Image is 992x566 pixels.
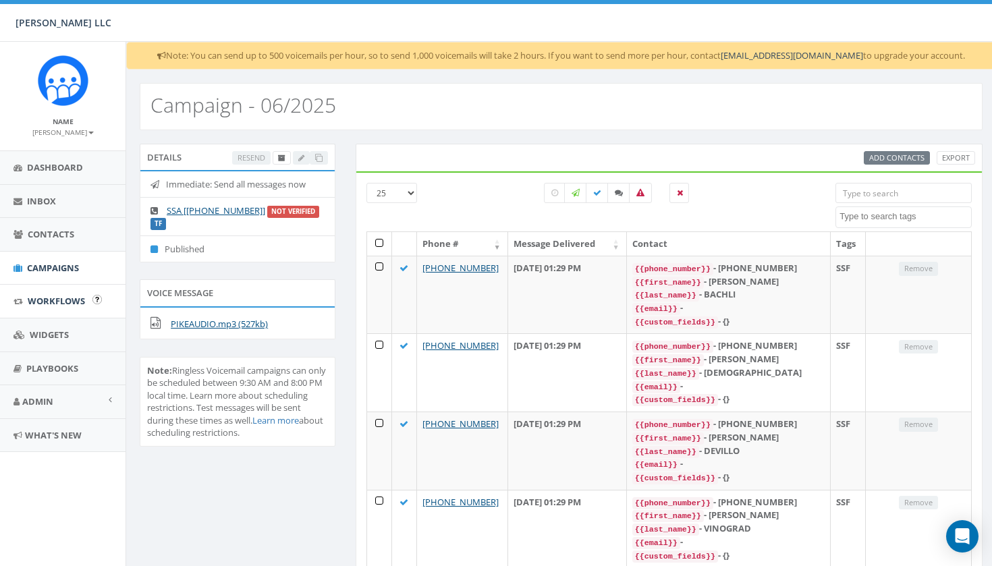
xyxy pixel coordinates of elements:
span: Campaigns [27,262,79,274]
code: {{phone_number}} [632,497,713,509]
div: - [632,302,825,315]
input: Type to search [835,183,972,203]
a: [PHONE_NUMBER] [422,339,499,351]
i: Immediate: Send all messages now [150,180,166,189]
label: Sending [564,183,587,203]
td: SSF [831,412,866,490]
a: [PERSON_NAME] [32,125,94,138]
span: Playbooks [26,362,78,374]
div: - [PERSON_NAME] [632,509,825,522]
div: - [632,536,825,549]
a: Export [937,151,975,165]
span: Archive Campaign [278,152,285,163]
th: Phone #: activate to sort column ascending [417,232,508,256]
code: {{first_name}} [632,354,704,366]
div: - VINOGRAD [632,522,825,536]
code: {{email}} [632,381,680,393]
th: Contact [627,232,831,256]
code: {{email}} [632,303,680,315]
td: [DATE] 01:29 PM [508,333,627,412]
div: - {} [632,471,825,484]
div: - [PHONE_NUMBER] [632,418,825,431]
code: {{custom_fields}} [632,472,718,484]
span: Workflows [28,295,85,307]
a: [PHONE_NUMBER] [422,496,499,508]
b: Note: [147,364,172,376]
div: - {} [632,549,825,563]
div: - [PERSON_NAME] [632,275,825,289]
span: Ringless Voicemail campaigns can only be scheduled between 9:30 AM and 8:00 PM local time. Learn ... [147,364,326,439]
input: Submit [92,295,102,304]
div: Open Intercom Messenger [946,520,979,553]
code: {{first_name}} [632,277,704,289]
span: Dashboard [27,161,83,173]
span: Contacts [28,228,74,240]
code: {{custom_fields}} [632,550,718,563]
small: Name [53,117,74,126]
div: - [632,457,825,471]
code: {{custom_fields}} [632,394,718,406]
td: SSF [831,256,866,334]
div: - [PHONE_NUMBER] [632,339,825,353]
label: Replied [607,183,630,203]
td: SSF [831,333,866,412]
a: [EMAIL_ADDRESS][DOMAIN_NAME] [721,49,863,61]
td: [DATE] 01:29 PM [508,256,627,334]
span: [PERSON_NAME] LLC [16,16,111,29]
th: Tags [831,232,866,256]
div: - BACHLI [632,288,825,302]
code: {{last_name}} [632,446,699,458]
div: - [PHONE_NUMBER] [632,262,825,275]
div: - DEVILLO [632,445,825,458]
i: Published [150,245,165,254]
code: {{last_name}} [632,523,699,536]
span: What's New [25,429,82,441]
code: {{first_name}} [632,510,704,522]
li: Immediate: Send all messages now [140,171,335,198]
a: SSA [[PHONE_NUMBER]] [167,204,265,217]
td: [DATE] 01:29 PM [508,412,627,490]
label: Removed [669,183,689,203]
small: [PERSON_NAME] [32,128,94,137]
a: [PHONE_NUMBER] [422,262,499,274]
label: Bounced [629,183,652,203]
code: {{phone_number}} [632,341,713,353]
code: {{email}} [632,459,680,471]
img: Rally_Corp_Icon.png [38,55,88,106]
div: - [DEMOGRAPHIC_DATA] [632,366,825,380]
div: - [632,380,825,393]
th: Message Delivered: activate to sort column ascending [508,232,627,256]
code: {{phone_number}} [632,263,713,275]
h2: Campaign - 06/2025 [150,94,336,116]
code: {{phone_number}} [632,419,713,431]
code: {{email}} [632,537,680,549]
code: {{last_name}} [632,289,699,302]
div: - {} [632,393,825,406]
div: Voice Message [140,279,335,306]
label: Delivered [586,183,609,203]
textarea: Search [839,210,971,223]
code: {{first_name}} [632,432,704,445]
div: - [PHONE_NUMBER] [632,496,825,509]
span: Admin [22,395,53,407]
span: Widgets [30,329,69,341]
label: Not Verified [267,206,319,218]
div: - [PERSON_NAME] [632,431,825,445]
div: - [PERSON_NAME] [632,353,825,366]
label: TF [150,218,166,230]
label: Pending [544,183,566,203]
a: PIKEAUDIO.mp3 (527kb) [171,318,268,330]
span: Inbox [27,195,56,207]
a: Learn more [252,414,299,426]
li: Published [140,235,335,262]
code: {{last_name}} [632,368,699,380]
code: {{custom_fields}} [632,316,718,329]
a: [PHONE_NUMBER] [422,418,499,430]
div: - {} [632,315,825,329]
div: Details [140,144,335,171]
